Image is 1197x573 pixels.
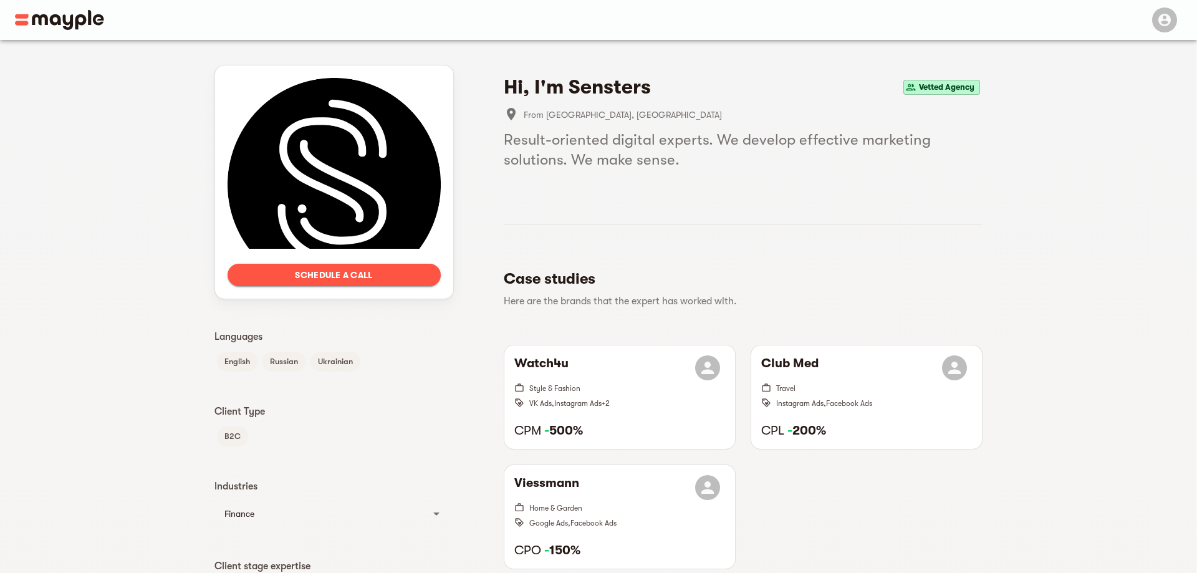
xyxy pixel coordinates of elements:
[826,399,872,408] span: Facebook Ads
[310,354,360,369] span: Ukrainian
[228,264,441,286] button: Schedule a call
[787,423,792,438] span: -
[544,423,583,438] strong: 500%
[504,75,651,100] h4: Hi, I'm Sensters
[15,10,104,30] img: Main logo
[238,267,431,282] span: Schedule a call
[524,107,983,122] span: From [GEOGRAPHIC_DATA], [GEOGRAPHIC_DATA]
[529,504,582,513] span: Home & Garden
[761,355,819,380] h6: Club Med
[214,499,454,529] div: Finance
[544,543,549,557] span: -
[529,519,570,527] span: Google Ads ,
[514,542,725,559] h6: CPO
[544,543,580,557] strong: 150%
[602,399,610,408] span: + 2
[914,80,979,95] span: Vetted Agency
[751,345,982,449] button: Club MedTravelInstagram Ads,Facebook AdsCPL -200%
[504,269,973,289] h5: Case studies
[787,423,826,438] strong: 200%
[554,399,602,408] span: Instagram Ads
[504,345,735,449] button: Watch4uStyle & FashionVK Ads,Instagram Ads+2CPM -500%
[514,355,569,380] h6: Watch4u
[529,399,554,408] span: VK Ads ,
[761,423,972,439] h6: CPL
[217,429,248,444] span: B2C
[262,354,305,369] span: Russian
[214,479,454,494] p: Industries
[514,423,725,439] h6: CPM
[224,506,421,521] div: Finance
[529,384,580,393] span: Style & Fashion
[514,475,579,500] h6: Viessmann
[570,519,617,527] span: Facebook Ads
[214,404,454,419] p: Client Type
[504,130,983,170] h5: Result-oriented digital experts. We develop effective marketing solutions. We make sense.
[544,423,549,438] span: -
[217,354,257,369] span: English
[1145,14,1182,24] span: Menu
[776,399,826,408] span: Instagram Ads ,
[776,384,796,393] span: Travel
[214,329,454,344] p: Languages
[504,294,973,309] p: Here are the brands that the expert has worked with.
[504,465,735,569] button: ViessmannHome & GardenGoogle Ads,Facebook AdsCPO -150%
